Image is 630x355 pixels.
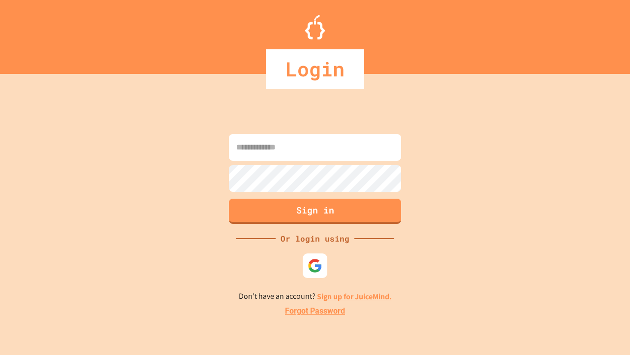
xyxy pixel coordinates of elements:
[305,15,325,39] img: Logo.svg
[308,258,322,273] img: google-icon.svg
[276,233,354,245] div: Or login using
[317,291,392,302] a: Sign up for JuiceMind.
[239,290,392,303] p: Don't have an account?
[266,49,364,89] div: Login
[229,199,401,224] button: Sign in
[285,305,345,317] a: Forgot Password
